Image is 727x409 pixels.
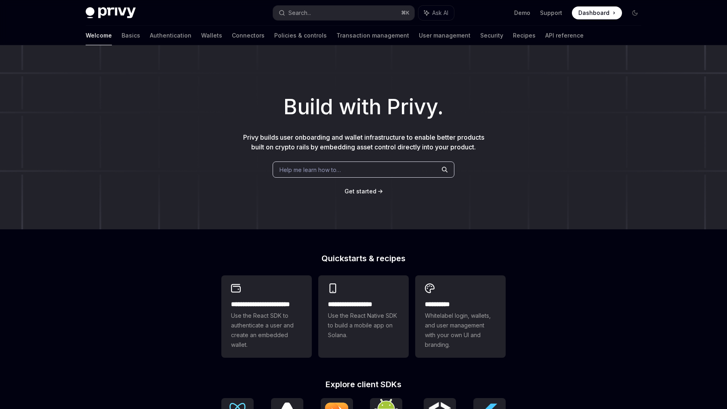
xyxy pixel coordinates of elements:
[274,26,327,45] a: Policies & controls
[418,6,454,20] button: Ask AI
[336,26,409,45] a: Transaction management
[514,9,530,17] a: Demo
[221,254,506,262] h2: Quickstarts & recipes
[345,187,376,195] a: Get started
[572,6,622,19] a: Dashboard
[328,311,399,340] span: Use the React Native SDK to build a mobile app on Solana.
[318,275,409,358] a: **** **** **** ***Use the React Native SDK to build a mobile app on Solana.
[243,133,484,151] span: Privy builds user onboarding and wallet infrastructure to enable better products built on crypto ...
[432,9,448,17] span: Ask AI
[415,275,506,358] a: **** *****Whitelabel login, wallets, and user management with your own UI and branding.
[578,9,609,17] span: Dashboard
[273,6,414,20] button: Search...⌘K
[545,26,584,45] a: API reference
[86,7,136,19] img: dark logo
[288,8,311,18] div: Search...
[513,26,536,45] a: Recipes
[480,26,503,45] a: Security
[279,166,341,174] span: Help me learn how to…
[86,26,112,45] a: Welcome
[122,26,140,45] a: Basics
[231,311,302,350] span: Use the React SDK to authenticate a user and create an embedded wallet.
[401,10,410,16] span: ⌘ K
[201,26,222,45] a: Wallets
[221,380,506,388] h2: Explore client SDKs
[13,91,714,123] h1: Build with Privy.
[150,26,191,45] a: Authentication
[540,9,562,17] a: Support
[628,6,641,19] button: Toggle dark mode
[232,26,265,45] a: Connectors
[425,311,496,350] span: Whitelabel login, wallets, and user management with your own UI and branding.
[345,188,376,195] span: Get started
[419,26,471,45] a: User management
